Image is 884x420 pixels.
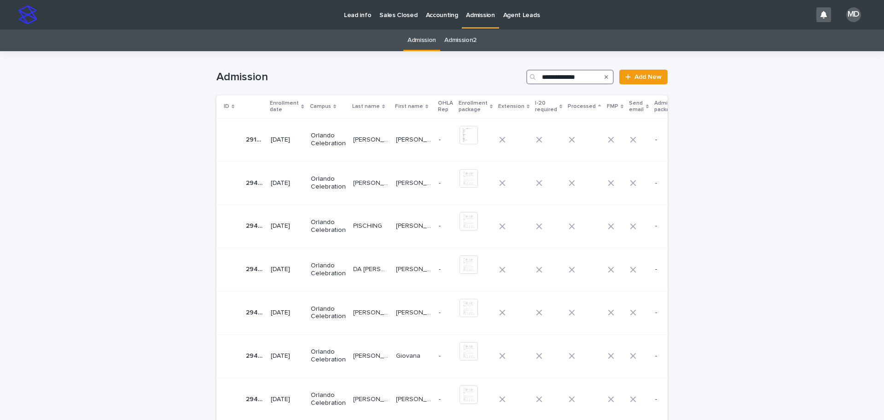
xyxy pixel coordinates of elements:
[444,30,477,51] a: Admission2
[353,264,390,273] p: DA CRUZ HEDLUND
[246,220,265,230] p: 29443
[246,177,265,187] p: 29444
[216,248,701,291] tr: 2944229442 [DATE]Orlando CelebrationDA [PERSON_NAME]DA [PERSON_NAME] [PERSON_NAME][PERSON_NAME] --
[311,391,346,407] p: Orlando Celebration
[459,98,488,115] p: Enrollment package
[396,134,433,144] p: Gaudis Josefina
[246,394,265,403] p: 29439
[396,394,433,403] p: [PERSON_NAME]
[18,6,37,24] img: stacker-logo-s-only.png
[311,305,346,321] p: Orlando Celebration
[439,222,452,230] p: -
[535,98,557,115] p: I-20 required
[224,101,229,112] p: ID
[439,396,452,403] p: -
[311,175,346,191] p: Orlando Celebration
[246,264,265,273] p: 29442
[396,220,433,230] p: [PERSON_NAME]
[846,7,861,22] div: MD
[311,348,346,364] p: Orlando Celebration
[619,70,668,84] a: Add New
[353,134,390,144] p: Briceno de Bermudez
[655,222,686,230] p: -
[353,220,384,230] p: PISCHING
[655,136,686,144] p: -
[246,350,265,360] p: 29440
[655,179,686,187] p: -
[271,396,303,403] p: [DATE]
[271,352,303,360] p: [DATE]
[439,136,452,144] p: -
[353,394,390,403] p: ESPINDOLA FRACARO
[271,222,303,230] p: [DATE]
[353,177,390,187] p: KUHN MEDEIROS CIGANA
[438,98,453,115] p: OHLA Rep
[655,396,686,403] p: -
[216,334,701,378] tr: 2944029440 [DATE]Orlando Celebration[PERSON_NAME][PERSON_NAME] GiovanaGiovana --
[498,101,524,112] p: Extension
[216,71,523,84] h1: Admission
[568,101,596,112] p: Processed
[407,30,436,51] a: Admission
[311,262,346,278] p: Orlando Celebration
[439,266,452,273] p: -
[311,132,346,148] p: Orlando Celebration
[607,101,618,112] p: FMP
[216,205,701,248] tr: 2944329443 [DATE]Orlando CelebrationPISCHINGPISCHING [PERSON_NAME][PERSON_NAME] --
[439,352,452,360] p: -
[655,266,686,273] p: -
[271,309,303,317] p: [DATE]
[439,309,452,317] p: -
[396,177,433,187] p: [PERSON_NAME]
[216,161,701,205] tr: 2944429444 [DATE]Orlando Celebration[PERSON_NAME] [PERSON_NAME] CIGANA[PERSON_NAME] [PERSON_NAME]...
[396,264,433,273] p: [PERSON_NAME]
[654,98,681,115] p: Admission package
[246,307,265,317] p: 29441
[352,101,380,112] p: Last name
[270,98,299,115] p: Enrollment date
[271,179,303,187] p: [DATE]
[246,134,265,144] p: 29178
[655,309,686,317] p: -
[311,219,346,234] p: Orlando Celebration
[353,307,390,317] p: DE PAULI BITENCORTE
[655,352,686,360] p: -
[310,101,331,112] p: Campus
[396,350,422,360] p: Giovana
[629,98,644,115] p: Send email
[439,179,452,187] p: -
[396,307,433,317] p: [PERSON_NAME]
[526,70,614,84] input: Search
[271,266,303,273] p: [DATE]
[216,291,701,334] tr: 2944129441 [DATE]Orlando Celebration[PERSON_NAME][PERSON_NAME] [PERSON_NAME][PERSON_NAME] --
[395,101,423,112] p: First name
[216,118,701,161] tr: 2917829178 [DATE]Orlando Celebration[PERSON_NAME] [PERSON_NAME][PERSON_NAME] [PERSON_NAME] [PERSO...
[271,136,303,144] p: [DATE]
[634,74,662,80] span: Add New
[353,350,390,360] p: DE PAULI BITENCORTE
